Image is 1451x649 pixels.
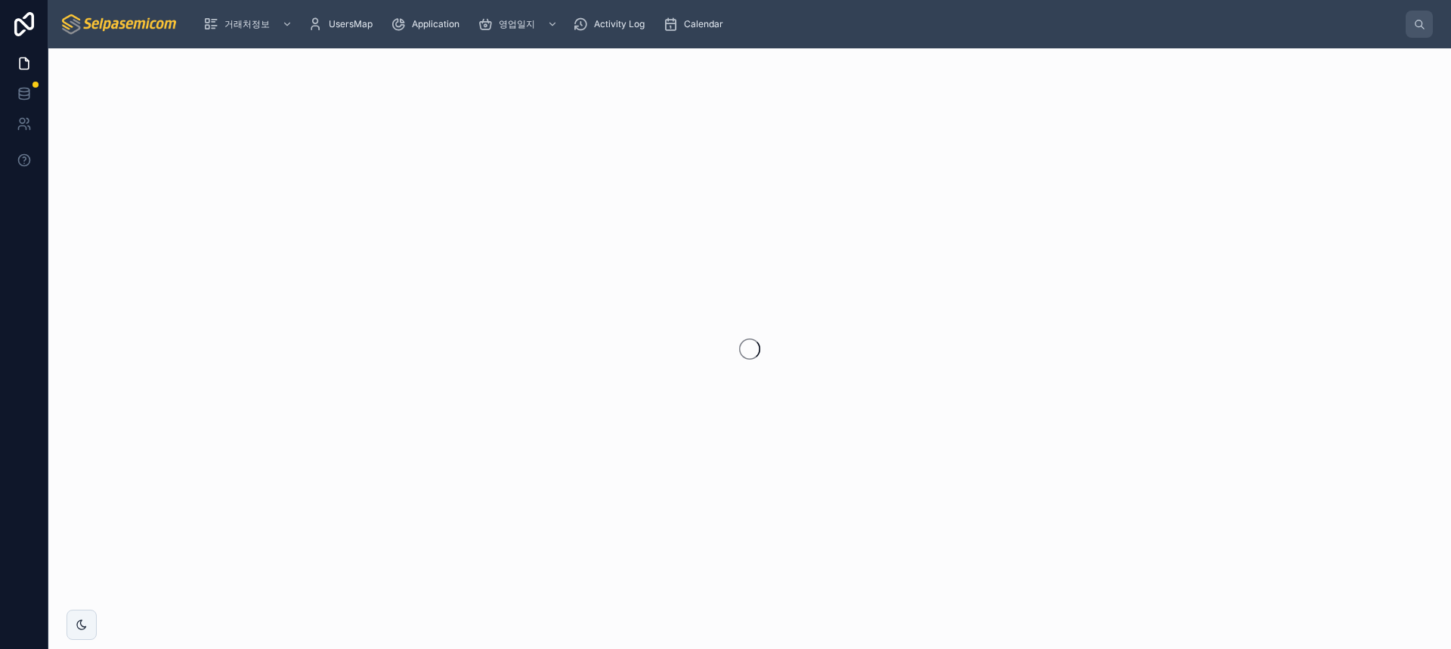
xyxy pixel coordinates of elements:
[684,18,723,30] span: Calendar
[412,18,459,30] span: Application
[224,18,270,30] span: 거래처정보
[658,11,734,38] a: Calendar
[594,18,645,30] span: Activity Log
[199,11,300,38] a: 거래처정보
[499,18,535,30] span: 영업일지
[60,12,179,36] img: App logo
[386,11,470,38] a: Application
[473,11,565,38] a: 영업일지
[303,11,383,38] a: UsersMap
[329,18,373,30] span: UsersMap
[191,8,1406,41] div: scrollable content
[568,11,655,38] a: Activity Log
